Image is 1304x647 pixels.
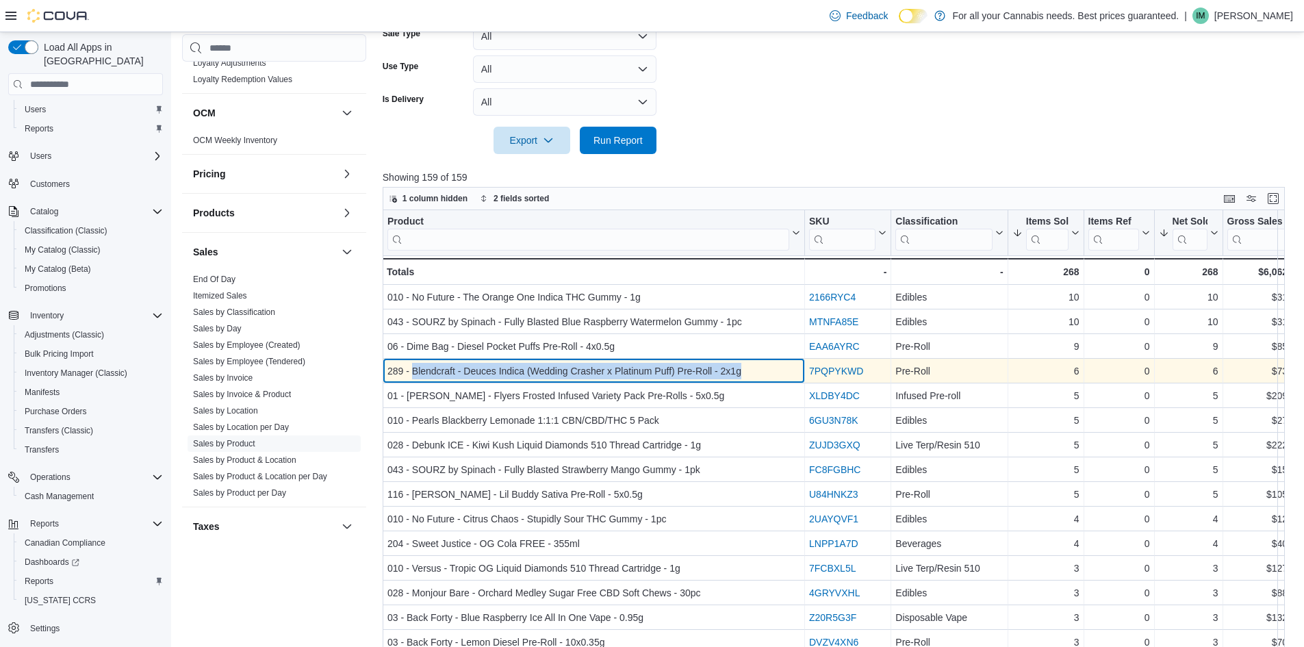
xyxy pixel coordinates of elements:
button: Cash Management [14,487,168,506]
button: Canadian Compliance [14,533,168,553]
button: Sales [193,245,336,259]
a: LNPP1A7D [809,538,858,549]
a: Sales by Product per Day [193,488,286,498]
a: Purchase Orders [19,403,92,420]
a: Adjustments (Classic) [19,327,110,343]
div: 01 - [PERSON_NAME] - Flyers Frosted Infused Variety Pack Pre-Rolls - 5x0.5g [387,388,800,404]
span: Manifests [25,387,60,398]
div: 3 [1158,560,1218,576]
div: 0 [1088,486,1149,503]
a: Sales by Invoice [193,373,253,383]
a: U84HNKZ3 [809,489,858,500]
span: My Catalog (Beta) [25,264,91,275]
a: Bulk Pricing Import [19,346,99,362]
div: 0 [1088,289,1149,305]
input: Dark Mode [899,9,928,23]
button: Inventory Manager (Classic) [14,364,168,383]
div: SKU URL [809,216,875,251]
div: 6 [1012,363,1079,379]
div: 5 [1158,437,1218,453]
div: 0 [1088,511,1149,527]
div: Infused Pre-roll [895,388,1003,404]
h3: Pricing [193,167,225,181]
div: 4 [1012,511,1079,527]
label: Is Delivery [383,94,424,105]
button: Classification [895,216,1003,251]
div: 5 [1012,412,1079,429]
button: Enter fullscreen [1265,190,1281,207]
button: Settings [3,618,168,638]
button: Purchase Orders [14,402,168,421]
div: 010 - Versus - Tropic OG Liquid Diamonds 510 Thread Cartridge - 1g [387,560,800,576]
button: Pricing [339,166,355,182]
div: Ian Mullan [1192,8,1209,24]
span: Washington CCRS [19,592,163,609]
a: Feedback [824,2,893,29]
span: Inventory Manager (Classic) [25,368,127,379]
div: 10 [1158,289,1218,305]
button: OCM [193,106,336,120]
span: Feedback [846,9,888,23]
div: $85.50 [1227,338,1301,355]
span: 1 column hidden [402,193,468,204]
button: All [473,55,656,83]
a: Dashboards [19,554,85,570]
div: 3 [1012,560,1079,576]
label: Sale Type [383,28,420,39]
a: XLDBY4DC [809,390,860,401]
div: Classification [895,216,992,229]
div: 10 [1012,289,1079,305]
div: 5 [1012,461,1079,478]
span: Sales by Location [193,405,258,416]
button: Reports [25,516,64,532]
button: Keyboard shortcuts [1221,190,1238,207]
span: Sales by Invoice [193,372,253,383]
div: 9 [1012,338,1079,355]
span: End Of Day [193,274,235,285]
div: 010 - Pearls Blackberry Lemonade 1:1:1 CBN/CBD/THC 5 Pack [387,412,800,429]
a: Sales by Employee (Created) [193,340,301,350]
div: Edibles [895,314,1003,330]
button: Classification (Classic) [14,221,168,240]
div: Items Sold [1026,216,1069,229]
div: $40.48 [1227,535,1301,552]
span: Reports [25,516,163,532]
button: Inventory [25,307,69,324]
div: SKU [809,216,875,229]
button: Catalog [3,202,168,221]
a: Dashboards [14,553,168,572]
div: 0 [1088,363,1149,379]
span: Reports [30,518,59,529]
div: 204 - Sweet Justice - OG Cola FREE - 355ml [387,535,800,552]
button: Users [25,148,57,164]
span: Settings [25,620,163,637]
div: Items Ref [1088,216,1138,251]
span: Cash Management [19,488,163,505]
div: $31.00 [1227,314,1301,330]
img: Cova [27,9,89,23]
a: My Catalog (Beta) [19,261,97,277]
div: 0 [1088,461,1149,478]
div: 9 [1158,338,1218,355]
span: Transfers (Classic) [25,425,93,436]
a: Sales by Location per Day [193,422,289,432]
a: 2166RYC4 [809,292,856,303]
span: Classification (Classic) [25,225,107,236]
div: 10 [1158,314,1218,330]
span: Reports [19,573,163,589]
a: Canadian Compliance [19,535,111,551]
div: Pre-Roll [895,486,1003,503]
span: Classification (Classic) [19,223,163,239]
span: My Catalog (Classic) [19,242,163,258]
div: Pre-Roll [895,363,1003,379]
div: Edibles [895,511,1003,527]
span: Sales by Product & Location per Day [193,471,327,482]
button: SKU [809,216,886,251]
a: Sales by Location [193,406,258,416]
div: 028 - Debunk ICE - Kiwi Kush Liquid Diamonds 510 Thread Cartridge - 1g [387,437,800,453]
span: Adjustments (Classic) [19,327,163,343]
button: Pricing [193,167,336,181]
div: 5 [1012,486,1079,503]
button: Net Sold [1158,216,1218,251]
button: 2 fields sorted [474,190,554,207]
